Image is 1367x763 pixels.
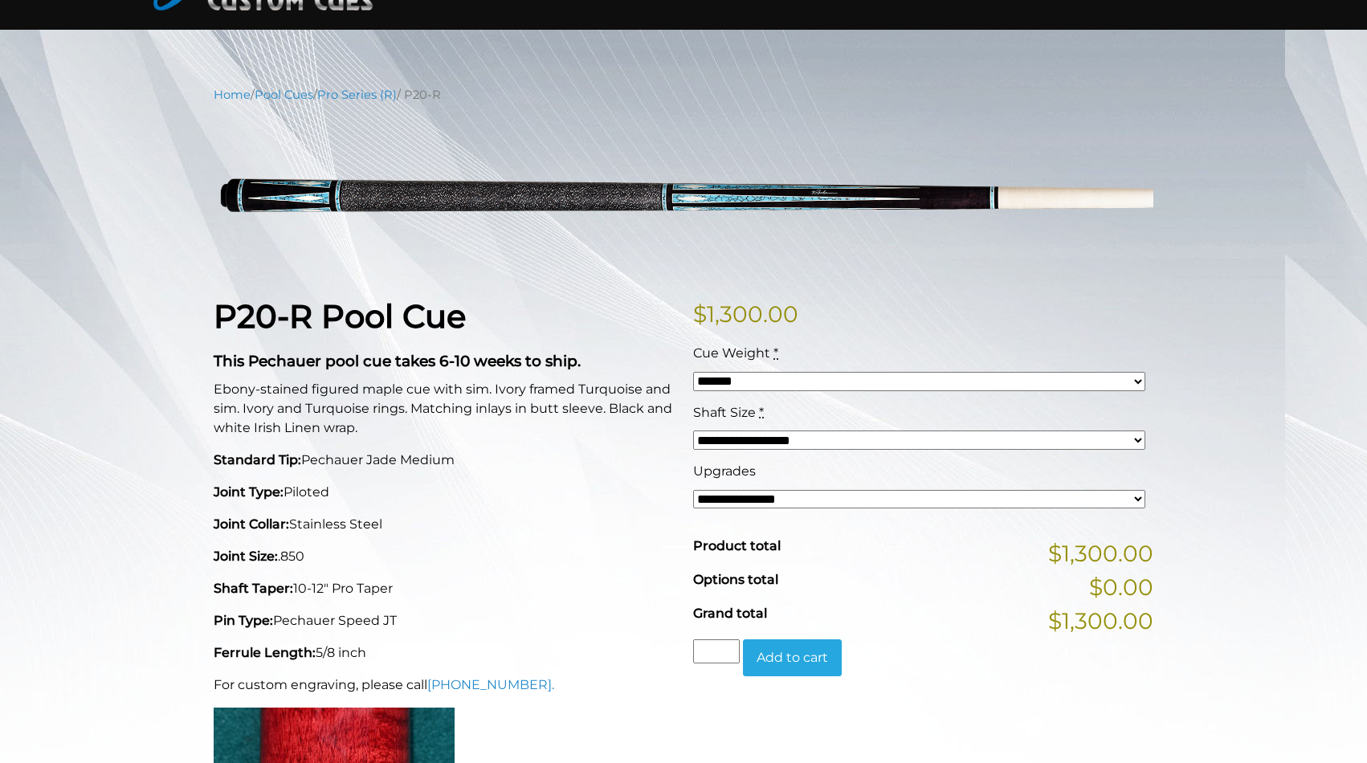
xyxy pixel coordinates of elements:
strong: Pin Type: [214,613,273,628]
abbr: required [773,345,778,361]
p: Pechauer Jade Medium [214,451,674,470]
span: Grand total [693,606,767,621]
button: Add to cart [743,639,842,676]
strong: Standard Tip: [214,452,301,467]
strong: Ferrule Length: [214,645,316,660]
span: Product total [693,538,781,553]
span: Shaft Size [693,405,756,420]
p: Stainless Steel [214,515,674,534]
p: 10-12" Pro Taper [214,579,674,598]
a: [PHONE_NUMBER]. [427,677,554,692]
p: .850 [214,547,674,566]
strong: P20-R Pool Cue [214,296,466,336]
strong: Joint Type: [214,484,284,500]
span: $1,300.00 [1048,537,1153,570]
p: Pechauer Speed JT [214,611,674,630]
strong: Joint Size: [214,549,278,564]
span: Options total [693,572,778,587]
a: Pro Series (R) [317,88,397,102]
img: p20-R.png [214,116,1153,272]
bdi: 1,300.00 [693,300,798,328]
span: Upgrades [693,463,756,479]
a: Pool Cues [255,88,313,102]
span: $0.00 [1089,570,1153,604]
p: Ebony-stained figured maple cue with sim. Ivory framed Turquoise and sim. Ivory and Turquoise rin... [214,380,674,438]
strong: This Pechauer pool cue takes 6-10 weeks to ship. [214,352,581,370]
strong: Joint Collar: [214,516,289,532]
p: For custom engraving, please call [214,675,674,695]
p: Piloted [214,483,674,502]
abbr: required [759,405,764,420]
span: $1,300.00 [1048,604,1153,638]
span: $ [693,300,707,328]
input: Product quantity [693,639,740,663]
a: Home [214,88,251,102]
p: 5/8 inch [214,643,674,663]
strong: Shaft Taper: [214,581,293,596]
span: Cue Weight [693,345,770,361]
nav: Breadcrumb [214,86,1153,104]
